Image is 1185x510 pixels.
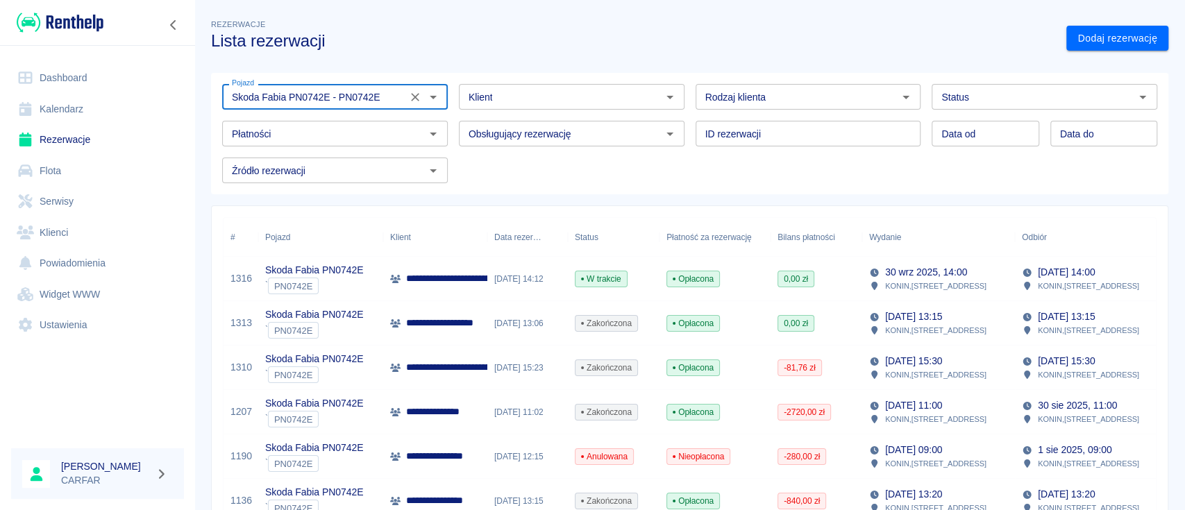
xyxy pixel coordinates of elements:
button: Sort [541,228,561,247]
p: CARFAR [61,473,150,488]
div: Wydanie [869,218,901,257]
p: Skoda Fabia PN0742E [265,441,363,455]
span: Opłacona [667,273,719,285]
span: Nieopłacona [667,450,730,463]
p: [DATE] 14:00 [1038,265,1095,280]
div: [DATE] 12:15 [487,434,568,479]
span: -840,00 zł [778,495,825,507]
a: 1310 [230,360,252,375]
span: Opłacona [667,362,719,374]
a: 1207 [230,405,252,419]
div: ` [265,322,363,339]
a: Widget WWW [11,279,184,310]
button: Sort [1047,228,1066,247]
span: Zakończona [575,317,637,330]
a: Renthelp logo [11,11,103,34]
a: 1190 [230,449,252,464]
p: KONIN , [STREET_ADDRESS] [885,324,986,337]
div: Pojazd [258,218,383,257]
button: Otwórz [423,87,443,107]
p: Skoda Fabia PN0742E [265,307,363,322]
a: 1316 [230,271,252,286]
p: Skoda Fabia PN0742E [265,263,363,278]
div: Wydanie [862,218,1015,257]
p: KONIN , [STREET_ADDRESS] [885,280,986,292]
button: Otwórz [660,87,680,107]
p: [DATE] 13:15 [885,309,942,324]
div: Odbiór [1022,218,1047,257]
div: [DATE] 13:06 [487,301,568,346]
div: ` [265,455,363,472]
p: KONIN , [STREET_ADDRESS] [1038,324,1139,337]
span: Zakończona [575,362,637,374]
p: KONIN , [STREET_ADDRESS] [885,413,986,425]
h3: Lista rezerwacji [211,31,1055,51]
a: Dashboard [11,62,184,94]
button: Otwórz [896,87,916,107]
a: Ustawienia [11,309,184,341]
div: ` [265,278,363,294]
div: Klient [383,218,487,257]
p: [DATE] 13:20 [885,487,942,502]
input: DD.MM.YYYY [932,121,1039,146]
span: Anulowana [575,450,633,463]
p: [DATE] 15:30 [885,354,942,368]
p: [DATE] 11:00 [885,398,942,413]
img: Renthelp logo [17,11,103,34]
p: [DATE] 13:20 [1038,487,1095,502]
div: ` [265,411,363,427]
div: Płatność za rezerwację [659,218,771,257]
p: KONIN , [STREET_ADDRESS] [1038,457,1139,470]
div: Data rezerwacji [494,218,541,257]
button: Otwórz [660,124,680,144]
div: Status [568,218,659,257]
div: Data rezerwacji [487,218,568,257]
a: Powiadomienia [11,248,184,279]
span: PN0742E [269,325,318,336]
span: Opłacona [667,317,719,330]
a: Klienci [11,217,184,248]
span: Opłacona [667,406,719,418]
span: -280,00 zł [778,450,825,463]
span: PN0742E [269,459,318,469]
div: [DATE] 11:02 [487,390,568,434]
span: -2720,00 zł [778,406,830,418]
a: Dodaj rezerwację [1066,26,1168,51]
span: Zakończona [575,406,637,418]
a: Flota [11,155,184,187]
p: [DATE] 15:30 [1038,354,1095,368]
div: Status [575,218,598,257]
span: 0,00 zł [778,317,814,330]
div: Odbiór [1015,218,1168,257]
p: Skoda Fabia PN0742E [265,485,363,500]
label: Pojazd [232,78,254,88]
p: KONIN , [STREET_ADDRESS] [1038,368,1139,381]
div: # [230,218,235,257]
div: Płatność za rezerwację [666,218,752,257]
h6: [PERSON_NAME] [61,459,150,473]
p: 1 sie 2025, 09:00 [1038,443,1112,457]
a: Rezerwacje [11,124,184,155]
p: KONIN , [STREET_ADDRESS] [885,457,986,470]
button: Sort [901,228,921,247]
a: Kalendarz [11,94,184,125]
div: Bilans płatności [771,218,862,257]
input: DD.MM.YYYY [1050,121,1157,146]
p: KONIN , [STREET_ADDRESS] [885,368,986,381]
div: Pojazd [265,218,290,257]
p: Skoda Fabia PN0742E [265,396,363,411]
button: Wyczyść [405,87,425,107]
div: # [224,218,258,257]
button: Otwórz [1133,87,1152,107]
span: -81,76 zł [778,362,821,374]
p: [DATE] 09:00 [885,443,942,457]
div: [DATE] 15:23 [487,346,568,390]
span: Rezerwacje [211,20,265,28]
span: Zakończona [575,495,637,507]
a: Serwisy [11,186,184,217]
button: Otwórz [423,161,443,180]
span: PN0742E [269,281,318,291]
a: 1313 [230,316,252,330]
a: 1136 [230,493,252,508]
span: PN0742E [269,370,318,380]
